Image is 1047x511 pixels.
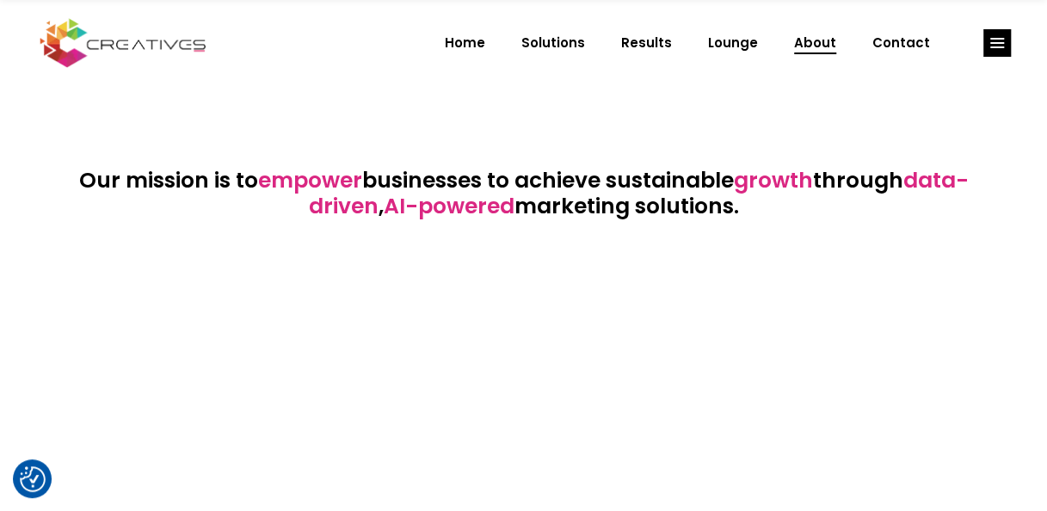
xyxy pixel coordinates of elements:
a: About [776,21,854,65]
a: Contact [854,21,948,65]
span: growth [734,165,813,195]
img: Creatives [36,16,210,70]
span: AI-powered [384,191,514,221]
a: Lounge [690,21,776,65]
a: Solutions [503,21,603,65]
span: Solutions [521,21,585,65]
span: About [794,21,836,65]
span: Lounge [708,21,758,65]
img: Revisit consent button [20,466,46,492]
a: Home [427,21,503,65]
span: Results [621,21,672,65]
a: Results [603,21,690,65]
span: empower [258,165,362,195]
h4: Our mission is to businesses to achieve sustainable through , marketing solutions. [51,168,997,219]
span: data-driven [309,165,969,221]
span: Home [445,21,485,65]
button: Consent Preferences [20,466,46,492]
span: Contact [872,21,930,65]
a: link [983,29,1011,57]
